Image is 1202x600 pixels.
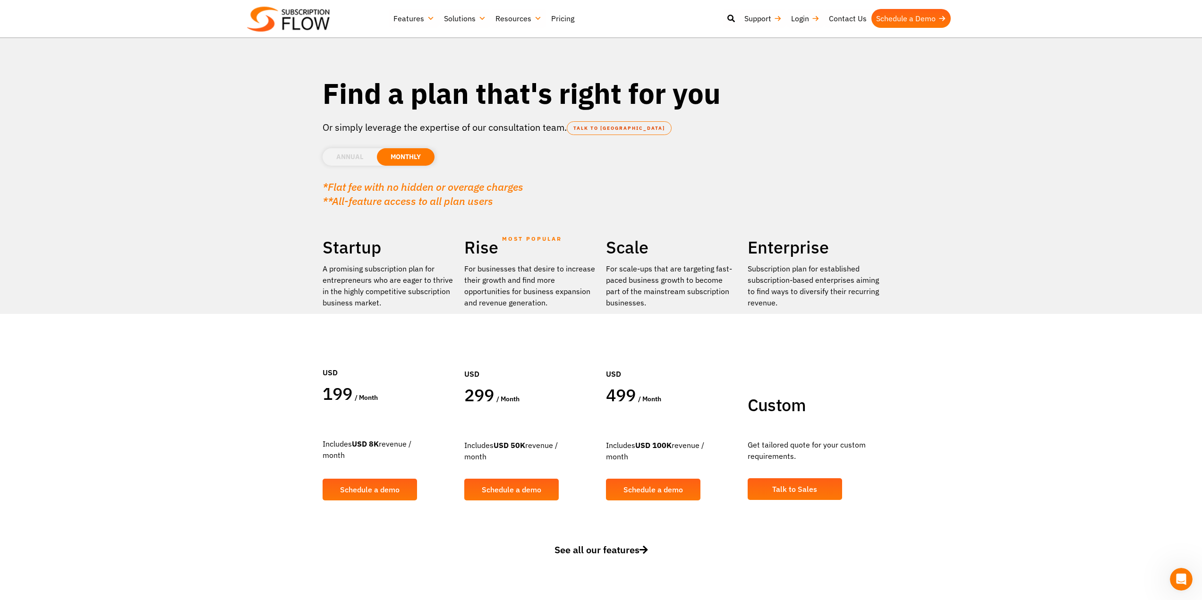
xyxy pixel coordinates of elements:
h2: Startup [323,237,455,258]
div: Includes revenue / month [323,424,455,473]
span: Schedule a demo [340,486,400,493]
span: / month [496,395,520,403]
span: Talk to Sales [772,485,817,493]
span: / month [355,393,378,402]
strong: USD [494,440,509,450]
span: / month [638,395,661,403]
span: 299 [464,384,494,406]
a: Schedule a demo [606,479,700,500]
p: Subscription plan for established subscription-based enterprises aiming to find ways to diversify... [748,263,880,308]
h2: Rise [464,237,597,258]
span: Custom [748,394,806,416]
div: Includes revenue / month [464,425,597,474]
strong: USD 8K [352,439,379,448]
div: Includes revenue / month [606,425,738,474]
em: **All-feature access to all plan users [323,194,493,208]
a: Support [740,9,786,28]
span: 499 [606,384,636,406]
a: Resources [491,9,546,28]
a: Solutions [439,9,491,28]
div: Get tailored quote for your custom requirements. [748,425,880,473]
span: MOST POPULAR [502,228,562,250]
a: Talk to Sales [748,478,842,500]
a: See all our features [323,543,880,571]
img: Subscriptionflow [247,7,330,32]
li: MONTHLY [377,148,435,166]
iframe: Intercom live chat [1170,568,1193,591]
a: Features [389,9,439,28]
a: Schedule a Demo [871,9,951,28]
p: A promising subscription plan for entrepreneurs who are eager to thrive in the highly competitive... [323,263,455,308]
a: Contact Us [824,9,871,28]
span: Schedule a demo [623,486,683,493]
strong: USD 100K [635,440,672,450]
div: USD [606,340,738,384]
div: USD [323,338,455,383]
li: ANNUAL [323,148,377,166]
span: Schedule a demo [482,486,541,493]
em: *Flat fee with no hidden or overage charges [323,180,523,194]
h1: Find a plan that's right for you [323,76,880,111]
div: For businesses that desire to increase their growth and find more opportunities for business expa... [464,263,597,308]
h2: Enterprise [748,237,880,258]
a: Login [786,9,824,28]
p: Or simply leverage the expertise of our consultation team. [323,120,880,135]
div: USD [464,340,597,384]
a: TALK TO [GEOGRAPHIC_DATA] [567,121,672,135]
strong: 50K [511,440,525,450]
span: See all our features [554,543,648,556]
a: Schedule a demo [464,479,559,500]
div: For scale-ups that are targeting fast-paced business growth to become part of the mainstream subs... [606,263,738,308]
h2: Scale [606,237,738,258]
span: 199 [323,382,353,405]
a: Pricing [546,9,579,28]
a: Schedule a demo [323,479,417,500]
